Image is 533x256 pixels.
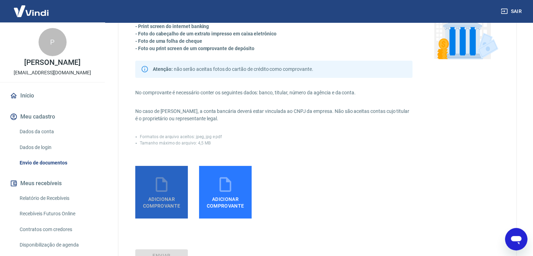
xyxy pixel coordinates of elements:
p: [PERSON_NAME] [24,59,80,66]
a: Disponibilização de agenda [17,238,96,252]
button: Meu cadastro [8,109,96,124]
iframe: Botão para abrir a janela de mensagens, conversa em andamento [505,228,527,250]
img: Vindi [8,0,54,22]
button: Meus recebíveis [8,176,96,191]
strong: - Print screen do internet banking [135,23,209,29]
a: Contratos com credores [17,222,96,237]
strong: - Foto ou print screen de um comprovante de depósito [135,46,254,51]
a: Recebíveis Futuros Online [17,207,96,221]
p: No comprovante é necessário conter os seguintes dados: banco, titular, número da agência e da conta. [135,89,412,96]
strong: - Foto de uma folha de cheque [135,38,202,44]
a: Relatório de Recebíveis [17,191,96,206]
button: Sair [499,5,525,18]
div: P [39,28,67,56]
strong: - Foto do cabeçalho de um extrato impresso em caixa eletrônico [135,31,276,36]
a: Envio de documentos [17,156,96,170]
label: Adicionar comprovante [135,166,188,218]
p: Formatos de arquivo aceitos: jpeg, jpg e pdf [140,134,222,140]
a: Dados de login [17,140,96,155]
a: Dados da conta [17,124,96,139]
span: Atenção: [153,66,174,72]
span: Adicionar comprovante [202,193,249,209]
p: não serão aceitas fotos do cartão de crédito como comprovante. [153,66,313,73]
p: Tamanho máximo do arquivo: 4,5 MB [140,140,211,146]
a: Início [8,88,96,103]
p: No caso de [PERSON_NAME], a conta bancária deverá estar vinculada ao CNPJ da empresa. Não são ace... [135,108,412,122]
label: Adicionar comprovante [199,166,252,218]
span: Adicionar comprovante [138,193,185,209]
p: [EMAIL_ADDRESS][DOMAIN_NAME] [14,69,91,76]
